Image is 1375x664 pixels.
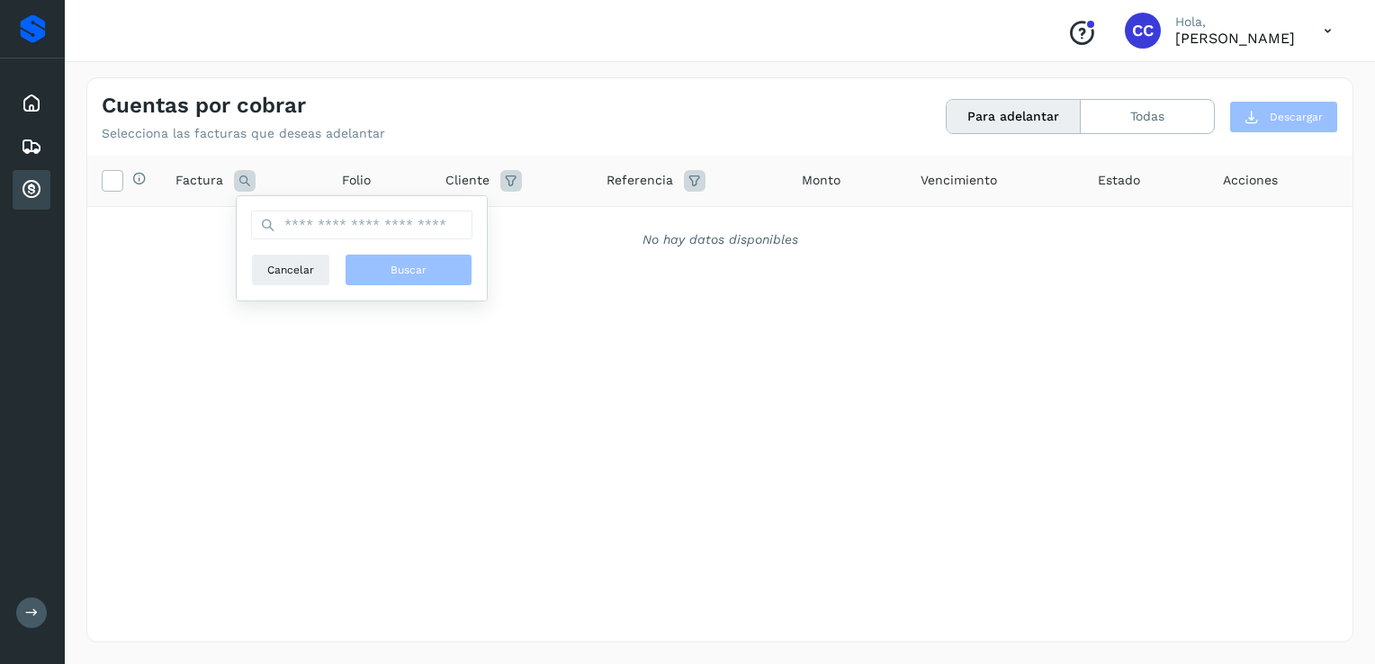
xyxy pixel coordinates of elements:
[1229,101,1338,133] button: Descargar
[1081,100,1214,133] button: Todas
[445,171,490,190] span: Cliente
[607,171,673,190] span: Referencia
[1098,171,1140,190] span: Estado
[1270,109,1323,125] span: Descargar
[13,84,50,123] div: Inicio
[175,171,223,190] span: Factura
[921,171,997,190] span: Vencimiento
[1175,30,1295,47] p: CARLOS CHAPARRO ORDOÑEZ
[13,170,50,210] div: Cuentas por cobrar
[947,100,1081,133] button: Para adelantar
[102,126,385,141] p: Selecciona las facturas que deseas adelantar
[111,230,1329,249] div: No hay datos disponibles
[342,171,371,190] span: Folio
[13,127,50,166] div: Embarques
[1175,14,1295,30] p: Hola,
[1223,171,1278,190] span: Acciones
[102,93,306,119] h4: Cuentas por cobrar
[802,171,840,190] span: Monto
